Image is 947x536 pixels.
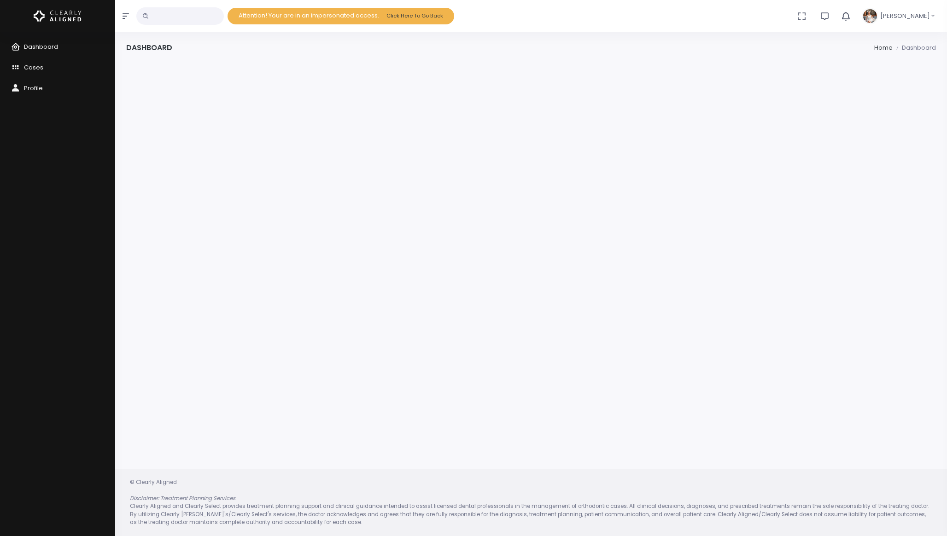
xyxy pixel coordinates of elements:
em: Disclaimer: Treatment Planning Services [130,495,235,502]
img: Header Avatar [862,8,878,24]
span: Cases [24,63,43,72]
li: Dashboard [893,43,936,52]
h4: Dashboard [126,43,172,52]
span: [PERSON_NAME] [880,12,930,21]
li: Home [874,43,893,52]
span: Profile [24,84,43,92]
div: © Clearly Aligned Clearly Aligned and Clearly Select provides treatment planning support and clin... [121,478,941,527]
button: Click Here To Go Back [383,10,447,22]
span: Dashboard [24,42,58,51]
img: Logo Horizontal [34,6,82,26]
div: Attention! Your are in an impersonated access. [228,8,454,24]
